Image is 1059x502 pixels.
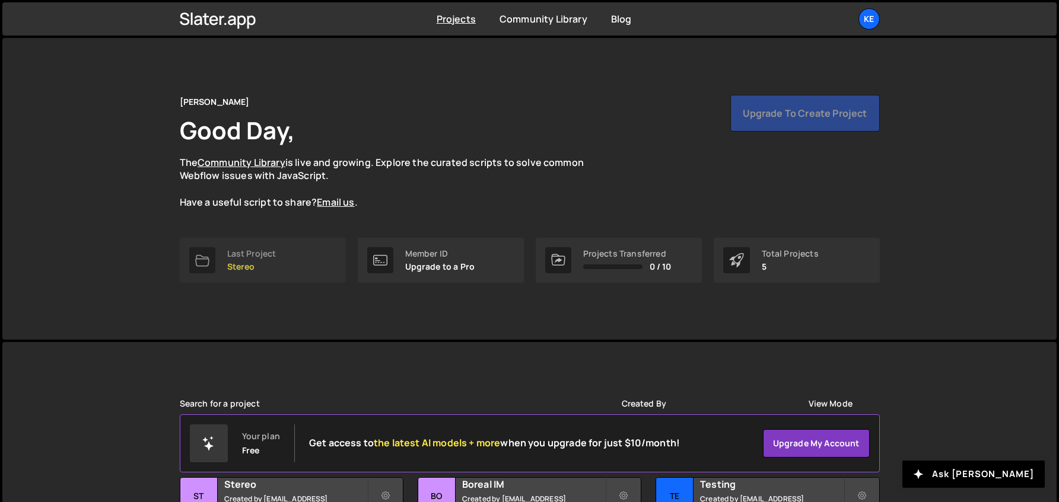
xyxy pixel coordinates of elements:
[437,12,476,25] a: Projects
[462,478,605,491] h2: Boreal IM
[902,461,1045,488] button: Ask [PERSON_NAME]
[809,399,853,408] label: View Mode
[180,238,346,283] a: Last Project Stereo
[700,478,843,491] h2: Testing
[583,249,672,258] div: Projects Transferred
[762,262,819,271] p: 5
[611,12,632,25] a: Blog
[180,399,260,408] label: Search for a project
[242,431,280,441] div: Your plan
[858,8,880,30] a: Ke
[374,436,500,449] span: the latest AI models + more
[224,478,367,491] h2: Stereo
[405,262,475,271] p: Upgrade to a Pro
[180,156,607,209] p: The is live and growing. Explore the curated scripts to solve common Webflow issues with JavaScri...
[763,429,870,458] a: Upgrade my account
[650,262,672,271] span: 0 / 10
[762,249,819,258] div: Total Projects
[227,262,276,271] p: Stereo
[242,446,260,455] div: Free
[227,249,276,258] div: Last Project
[180,114,295,146] h1: Good Day,
[405,249,475,258] div: Member ID
[309,437,680,449] h2: Get access to when you upgrade for just $10/month!
[622,399,667,408] label: Created By
[180,95,250,109] div: [PERSON_NAME]
[198,156,285,169] a: Community Library
[500,12,587,25] a: Community Library
[317,196,354,209] a: Email us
